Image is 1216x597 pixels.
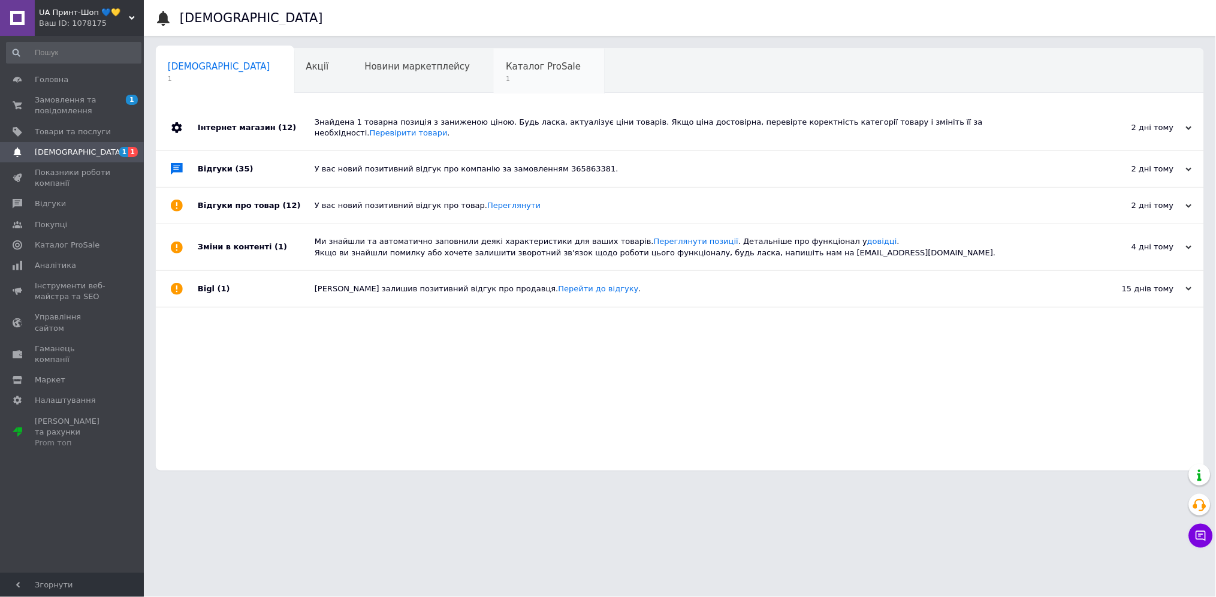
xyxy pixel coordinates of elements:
div: Знайдена 1 товарна позиція з заниженою ціною. Будь ласка, актуалізує ціни товарів. Якщо ціна дост... [315,117,1072,138]
span: Головна [35,74,68,85]
div: У вас новий позитивний відгук про товар. [315,200,1072,211]
span: Маркет [35,375,65,385]
span: Покупці [35,219,67,230]
span: [PERSON_NAME] та рахунки [35,416,111,449]
div: Відгуки [198,151,315,187]
span: Каталог ProSale [506,61,581,72]
a: Переглянути [487,201,541,210]
div: 2 дні тому [1072,164,1192,174]
div: 4 дні тому [1072,242,1192,252]
div: 2 дні тому [1072,200,1192,211]
a: Переглянути позиції [654,237,738,246]
span: 1 [119,147,129,157]
span: Управління сайтом [35,312,111,333]
input: Пошук [6,42,141,64]
div: 2 дні тому [1072,122,1192,133]
span: Замовлення та повідомлення [35,95,111,116]
span: [DEMOGRAPHIC_DATA] [35,147,123,158]
span: Новини маркетплейсу [364,61,470,72]
button: Чат з покупцем [1189,524,1213,548]
div: Prom топ [35,438,111,448]
span: (35) [236,164,254,173]
div: Зміни в контенті [198,224,315,270]
div: Ваш ID: 1078175 [39,18,144,29]
span: Акції [306,61,329,72]
div: Bigl [198,271,315,307]
span: Показники роботи компанії [35,167,111,189]
span: Гаманець компанії [35,343,111,365]
span: [DEMOGRAPHIC_DATA] [168,61,270,72]
span: UA Принт-Шоп ​💙💛 [39,7,129,18]
div: 15 днів тому [1072,284,1192,294]
span: 1 [126,95,138,105]
span: Каталог ProSale [35,240,99,251]
div: У вас новий позитивний відгук про компанію за замовленням 365863381. [315,164,1072,174]
div: Інтернет магазин [198,105,315,150]
span: (12) [283,201,301,210]
span: Аналітика [35,260,76,271]
h1: [DEMOGRAPHIC_DATA] [180,11,323,25]
div: Відгуки про товар [198,188,315,224]
span: (1) [218,284,230,293]
a: довідці [867,237,897,246]
span: (1) [274,242,287,251]
div: [PERSON_NAME] залишив позитивний відгук про продавця. . [315,284,1072,294]
span: Товари та послуги [35,126,111,137]
a: Перейти до відгуку [559,284,639,293]
span: 1 [128,147,138,157]
span: Налаштування [35,395,96,406]
span: Відгуки [35,198,66,209]
span: Інструменти веб-майстра та SEO [35,281,111,302]
div: Ми знайшли та автоматично заповнили деякі характеристики для ваших товарів. . Детальніше про функ... [315,236,1072,258]
span: 1 [168,74,270,83]
span: (12) [278,123,296,132]
span: 1 [506,74,581,83]
a: Перевірити товари [370,128,448,137]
